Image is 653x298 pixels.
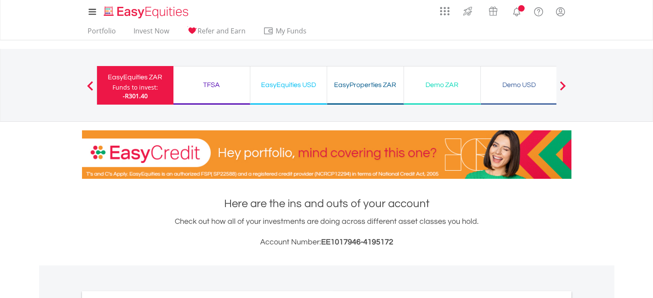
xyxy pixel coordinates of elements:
div: EasyProperties ZAR [332,79,398,91]
button: Next [554,85,571,94]
a: Portfolio [84,27,119,40]
a: My Profile [550,2,571,21]
div: EasyEquities USD [255,79,322,91]
img: grid-menu-icon.svg [440,6,450,16]
h3: Account Number: [82,236,571,248]
a: Home page [100,2,192,19]
img: EasyCredit Promotion Banner [82,130,571,179]
div: Demo USD [486,79,552,91]
span: -R301.40 [123,92,148,100]
div: Demo ZAR [409,79,475,91]
a: Invest Now [130,27,173,40]
a: Notifications [506,2,528,19]
a: FAQ's and Support [528,2,550,19]
img: thrive-v2.svg [461,4,475,18]
a: AppsGrid [434,2,455,16]
div: Funds to invest: [112,83,158,92]
div: EasyEquities ZAR [102,71,168,83]
img: EasyEquities_Logo.png [102,5,192,19]
span: Refer and Earn [197,26,246,36]
a: Refer and Earn [183,27,249,40]
img: vouchers-v2.svg [486,4,500,18]
span: EE1017946-4195172 [321,238,393,246]
button: Previous [82,85,99,94]
div: Check out how all of your investments are doing across different asset classes you hold. [82,216,571,248]
span: My Funds [263,25,319,36]
a: Vouchers [480,2,506,18]
div: TFSA [179,79,245,91]
h1: Here are the ins and outs of your account [82,196,571,211]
